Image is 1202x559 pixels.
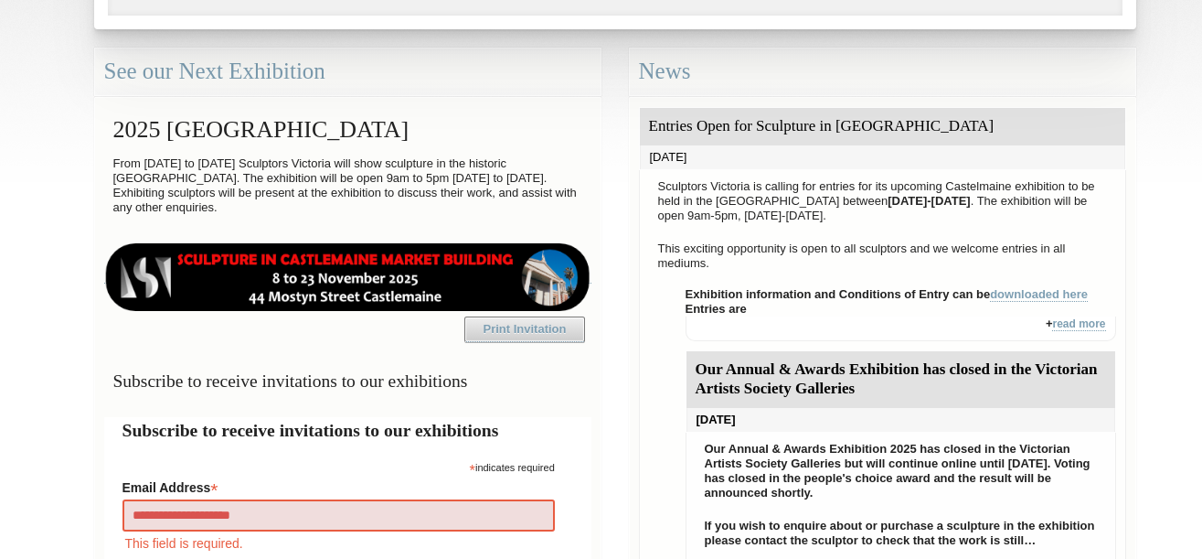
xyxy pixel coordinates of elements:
[640,145,1125,169] div: [DATE]
[888,194,971,208] strong: [DATE]-[DATE]
[104,363,591,399] h3: Subscribe to receive invitations to our exhibitions
[696,437,1106,505] p: Our Annual & Awards Exhibition 2025 has closed in the Victorian Artists Society Galleries but wil...
[686,287,1089,302] strong: Exhibition information and Conditions of Entry can be
[640,108,1125,145] div: Entries Open for Sculpture in [GEOGRAPHIC_DATA]
[104,152,591,220] p: From [DATE] to [DATE] Sculptors Victoria will show sculpture in the historic [GEOGRAPHIC_DATA]. T...
[686,317,1116,341] div: +
[464,317,585,342] a: Print Invitation
[1052,317,1105,331] a: read more
[122,457,555,475] div: indicates required
[122,475,555,497] label: Email Address
[122,417,573,444] h2: Subscribe to receive invitations to our exhibitions
[686,351,1115,408] div: Our Annual & Awards Exhibition has closed in the Victorian Artists Society Galleries
[122,533,555,554] div: This field is required.
[94,48,601,96] div: See our Next Exhibition
[686,408,1115,432] div: [DATE]
[649,175,1116,228] p: Sculptors Victoria is calling for entries for its upcoming Castelmaine exhibition to be held in t...
[104,243,591,311] img: castlemaine-ldrbd25v2.png
[649,237,1116,275] p: This exciting opportunity is open to all sculptors and we welcome entries in all mediums.
[696,514,1106,553] p: If you wish to enquire about or purchase a sculpture in the exhibition please contact the sculpto...
[990,287,1088,302] a: downloaded here
[629,48,1136,96] div: News
[104,107,591,152] h2: 2025 [GEOGRAPHIC_DATA]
